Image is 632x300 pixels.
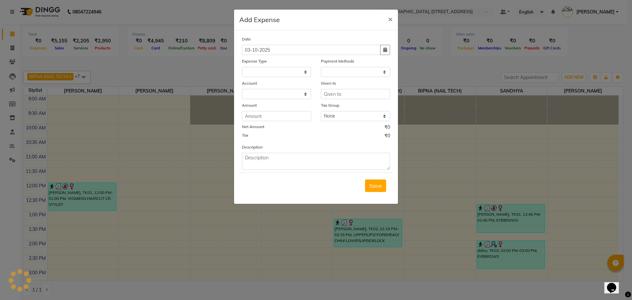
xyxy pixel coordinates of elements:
label: Amount [242,102,257,108]
h5: Add Expense [239,15,280,25]
button: Close [383,10,398,28]
label: Tax Group [321,102,339,108]
label: Description [242,144,263,150]
label: Net Amount [242,124,264,130]
label: Expense Type [242,58,267,64]
input: Amount [242,111,311,121]
span: × [388,14,393,24]
input: Given to [321,89,390,99]
label: Payment Methods [321,58,354,64]
button: Save [365,179,386,192]
span: ₹0 [384,132,390,141]
span: Save [369,182,382,189]
span: ₹0 [384,124,390,132]
label: Given to [321,80,336,86]
label: Date [242,36,251,42]
label: Tax [242,132,248,138]
iframe: chat widget [604,274,625,293]
label: Account [242,80,257,86]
